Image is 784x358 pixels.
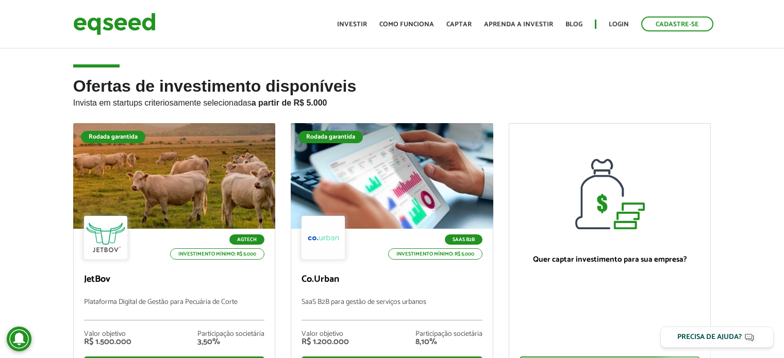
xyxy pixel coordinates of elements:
img: EqSeed [73,10,156,38]
div: Participação societária [415,331,482,338]
p: Quer captar investimento para sua empresa? [520,255,700,264]
div: Valor objetivo [84,331,131,338]
p: JetBov [84,274,265,285]
div: R$ 1.200.000 [302,338,349,346]
a: Captar [446,21,472,28]
div: Rodada garantida [298,131,363,143]
a: Aprenda a investir [484,21,553,28]
div: Valor objetivo [302,331,349,338]
h2: Ofertas de investimento disponíveis [73,77,711,123]
p: Investimento mínimo: R$ 5.000 [388,248,482,260]
div: 3,50% [197,338,264,346]
p: SaaS B2B [445,234,482,245]
p: Investimento mínimo: R$ 5.000 [170,248,264,260]
p: Agtech [229,234,264,245]
strong: a partir de R$ 5.000 [252,98,327,107]
a: Investir [337,21,367,28]
div: 8,10% [415,338,482,346]
div: Rodada garantida [81,131,145,143]
a: Login [609,21,629,28]
div: R$ 1.500.000 [84,338,131,346]
a: Blog [565,21,582,28]
p: Plataforma Digital de Gestão para Pecuária de Corte [84,298,265,320]
a: Como funciona [379,21,434,28]
p: Invista em startups criteriosamente selecionadas [73,95,711,108]
a: Cadastre-se [641,16,713,31]
p: SaaS B2B para gestão de serviços urbanos [302,298,482,320]
p: Co.Urban [302,274,482,285]
div: Participação societária [197,331,264,338]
